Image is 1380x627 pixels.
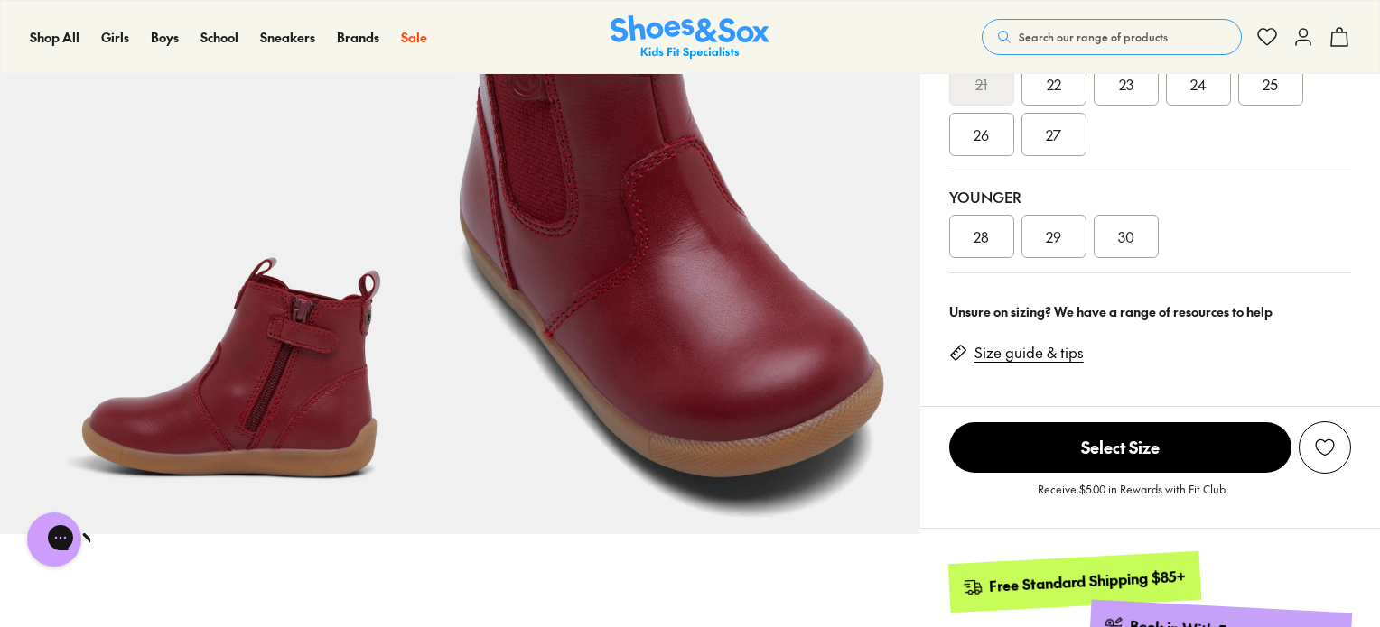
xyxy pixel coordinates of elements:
span: Shop All [30,28,79,46]
button: Select Size [949,421,1291,474]
span: 26 [974,124,989,145]
img: SNS_Logo_Responsive.svg [611,15,769,60]
a: Brands [337,28,379,47]
span: Sneakers [260,28,315,46]
span: Brands [337,28,379,46]
div: Free Standard Shipping $85+ [988,566,1186,595]
span: 30 [1118,226,1134,247]
span: 25 [1263,73,1278,95]
span: Girls [101,28,129,46]
a: Boys [151,28,179,47]
span: 29 [1046,226,1061,247]
span: Sale [401,28,427,46]
s: 21 [975,73,987,95]
a: Free Standard Shipping $85+ [947,551,1200,613]
p: Receive $5.00 in Rewards with Fit Club [1038,481,1226,513]
a: Sneakers [260,28,315,47]
a: Girls [101,28,129,47]
a: Sale [401,28,427,47]
a: Shop All [30,28,79,47]
span: Boys [151,28,179,46]
div: Unsure on sizing? We have a range of resources to help [949,302,1351,321]
span: School [200,28,238,46]
iframe: Gorgias live chat messenger [18,506,90,573]
button: Search our range of products [982,19,1242,55]
span: 23 [1119,73,1133,95]
a: School [200,28,238,47]
span: 28 [974,226,989,247]
a: Shoes & Sox [611,15,769,60]
a: Size guide & tips [974,343,1084,363]
span: Search our range of products [1019,29,1168,45]
button: Add to Wishlist [1299,421,1351,474]
span: 27 [1046,124,1061,145]
span: Select Size [949,422,1291,473]
span: 24 [1190,73,1207,95]
div: Younger [949,186,1351,207]
img: 7-449204_1 [460,74,919,533]
span: 22 [1047,73,1061,95]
